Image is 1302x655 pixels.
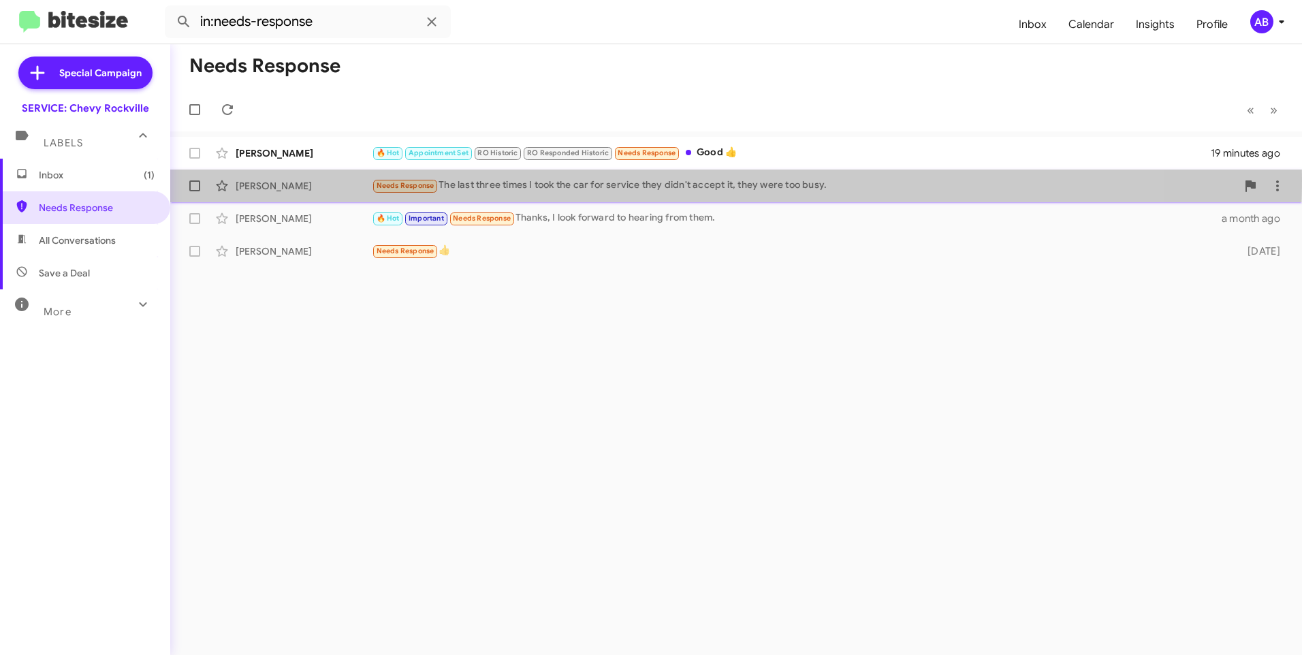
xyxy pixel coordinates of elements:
span: Needs Response [377,246,434,255]
div: a month ago [1222,212,1291,225]
span: Special Campaign [59,66,142,80]
button: Previous [1239,96,1263,124]
a: Insights [1125,5,1186,44]
span: Needs Response [377,181,434,190]
button: Next [1262,96,1286,124]
h1: Needs Response [189,55,340,77]
span: All Conversations [39,234,116,247]
div: AB [1250,10,1273,33]
div: 19 minutes ago [1211,146,1291,160]
div: SERVICE: Chevy Rockville [22,101,149,115]
div: 👍 [372,243,1226,259]
span: RO Responded Historic [527,148,609,157]
a: Special Campaign [18,57,153,89]
div: [PERSON_NAME] [236,179,372,193]
div: Good 👍 [372,145,1211,161]
input: Search [165,5,451,38]
div: [PERSON_NAME] [236,146,372,160]
button: AB [1239,10,1287,33]
a: Inbox [1008,5,1058,44]
span: Needs Response [618,148,676,157]
span: » [1270,101,1277,118]
a: Calendar [1058,5,1125,44]
span: Appointment Set [409,148,469,157]
span: More [44,306,72,318]
span: Needs Response [39,201,155,214]
div: [PERSON_NAME] [236,244,372,258]
span: Inbox [39,168,155,182]
div: Thanks, I look forward to hearing from them. [372,210,1222,226]
span: « [1247,101,1254,118]
a: Profile [1186,5,1239,44]
span: (1) [144,168,155,182]
div: [PERSON_NAME] [236,212,372,225]
span: Save a Deal [39,266,90,280]
span: 🔥 Hot [377,148,400,157]
nav: Page navigation example [1239,96,1286,124]
span: RO Historic [477,148,518,157]
span: 🔥 Hot [377,214,400,223]
span: Important [409,214,444,223]
span: Needs Response [453,214,511,223]
div: The last three times I took the car for service they didn't accept it, they were too busy. [372,178,1237,193]
span: Labels [44,137,83,149]
div: [DATE] [1226,244,1291,258]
